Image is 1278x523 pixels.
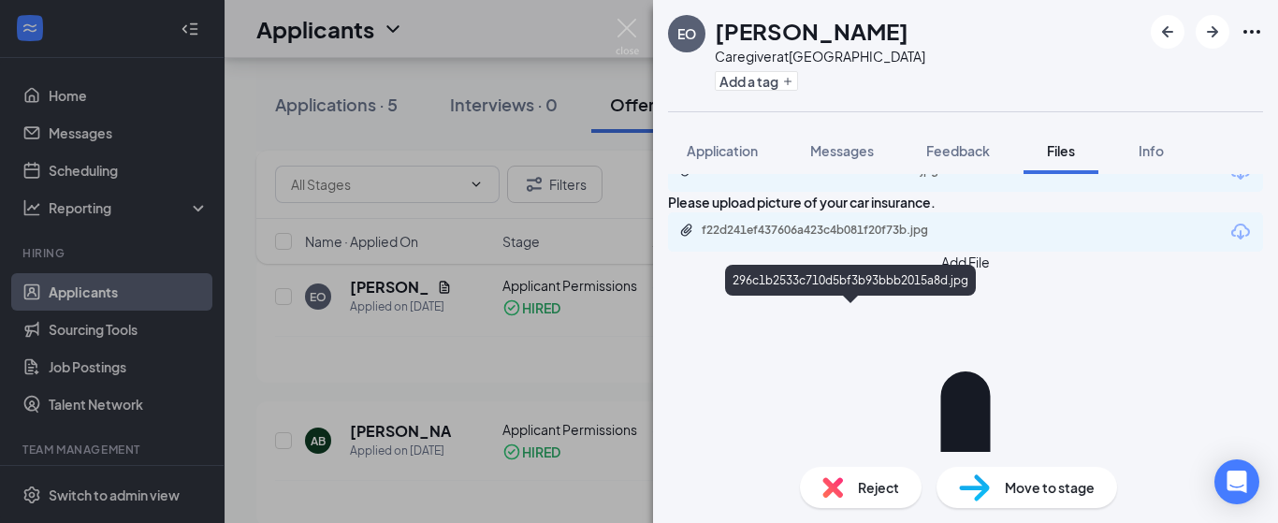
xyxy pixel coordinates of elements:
[715,47,925,65] div: Caregiver at [GEOGRAPHIC_DATA]
[1047,142,1075,159] span: Files
[1196,15,1229,49] button: ArrowRight
[715,15,908,47] h1: [PERSON_NAME]
[725,265,976,296] div: 296c1b2533c710d5bf3b93bbb2015a8d.jpg
[1005,477,1095,498] span: Move to stage
[926,142,990,159] span: Feedback
[810,142,874,159] span: Messages
[1151,15,1184,49] button: ArrowLeftNew
[687,142,758,159] span: Application
[702,223,964,238] div: f22d241ef437606a423c4b081f20f73b.jpg
[1214,459,1259,504] div: Open Intercom Messenger
[1241,21,1263,43] svg: Ellipses
[1229,221,1252,243] svg: Download
[782,76,793,87] svg: Plus
[858,477,899,498] span: Reject
[1156,21,1179,43] svg: ArrowLeftNew
[677,24,696,43] div: EO
[1201,21,1224,43] svg: ArrowRight
[1139,142,1164,159] span: Info
[668,192,1263,212] div: Please upload picture of your car insurance.
[715,71,798,91] button: PlusAdd a tag
[679,223,982,240] a: Paperclipf22d241ef437606a423c4b081f20f73b.jpg
[679,223,694,238] svg: Paperclip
